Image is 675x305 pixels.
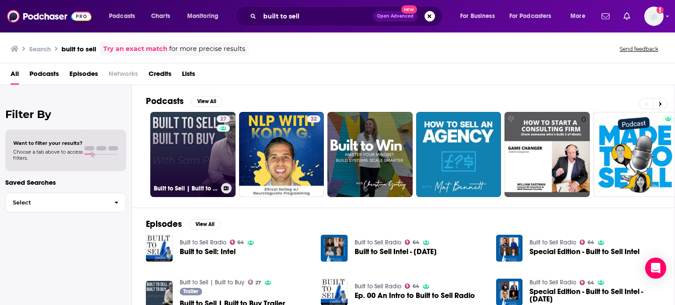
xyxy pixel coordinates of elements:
span: 27 [220,115,226,124]
span: For Business [460,10,495,22]
a: Built to Sell Radio [530,239,576,246]
a: Podcasts [29,67,59,85]
img: Built to Sell Intel - July 2021 [321,235,348,262]
div: Open Intercom Messenger [645,258,666,279]
a: Special Edition - Built to Sell Intel [530,248,639,255]
button: open menu [181,9,230,23]
span: For Podcasters [509,10,552,22]
span: Logged in as Bcprpro33 [644,7,664,26]
span: 64 [237,240,244,244]
h3: Built to Sell | Built to Buy [154,185,218,192]
a: 27Built to Sell | Built to Buy [150,112,236,197]
a: Try an exact match [103,44,167,54]
input: Search podcasts, credits, & more... [260,9,373,23]
h2: Filter By [5,108,126,121]
a: 64 [405,240,419,245]
a: 64 [405,283,419,289]
a: 32 [307,115,320,122]
img: Podchaser - Follow, Share and Rate Podcasts [7,8,91,25]
a: PodcastsView All [146,96,222,107]
button: View All [191,96,222,107]
img: User Profile [644,7,664,26]
span: Choose a tab above to access filters. [13,149,83,161]
a: Built to Sell: Intel [180,248,236,255]
span: Monitoring [187,10,218,22]
button: View All [189,219,221,230]
a: 64 [230,240,244,245]
a: All [11,67,19,85]
a: EpisodesView All [146,219,221,230]
span: 27 [255,281,261,285]
a: 64 [580,280,594,285]
span: 32 [311,115,317,124]
a: 64 [580,240,594,245]
button: open menu [564,9,596,23]
div: 0 [581,115,586,194]
span: Charts [151,10,170,22]
a: 0 [504,112,590,197]
a: Show notifications dropdown [620,9,634,24]
p: Saved Searches [5,178,126,187]
a: Built to Sell Radio [530,279,576,286]
button: open menu [103,9,146,23]
button: open menu [504,9,564,23]
h2: Episodes [146,219,182,230]
span: for more precise results [169,44,245,54]
div: Search podcasts, credits, & more... [244,6,451,26]
a: Ep. 00 An Intro to Built to Sell Radio [355,292,475,299]
button: Select [5,193,126,212]
span: Built to Sell Intel - [DATE] [355,248,437,255]
span: More [570,10,585,22]
span: Want to filter your results? [13,140,83,146]
a: Lists [182,67,195,85]
a: Built to Sell Radio [355,239,401,246]
a: 27 [217,115,230,122]
a: 27 [248,280,261,285]
a: Special Edition - Built to Sell Intel - June 2021 [530,288,660,303]
img: Built to Sell: Intel [146,235,173,262]
button: Send feedback [617,45,661,53]
a: Show notifications dropdown [598,9,613,24]
a: Built to Sell Radio [180,239,226,246]
a: Built to Sell Radio [355,283,401,290]
img: Special Edition - Built to Sell Intel [496,235,523,262]
a: Built to Sell | Built to Buy [180,279,244,286]
button: open menu [454,9,506,23]
span: 64 [588,240,594,244]
a: Charts [145,9,175,23]
a: Built to Sell Intel - July 2021 [355,248,437,255]
a: 32 [239,112,324,197]
span: Trailer [183,289,198,294]
a: Episodes [69,67,98,85]
span: 64 [588,281,594,285]
span: 64 [413,284,419,288]
span: Podcasts [109,10,135,22]
h3: Search [29,45,51,53]
svg: Add a profile image [657,7,664,14]
span: Special Edition - Built to Sell Intel - [DATE] [530,288,660,303]
span: Networks [109,67,138,85]
span: 64 [413,240,419,244]
h3: built to sell [62,45,96,53]
span: Open Advanced [377,14,414,18]
span: Select [6,200,107,205]
h2: Podcasts [146,96,184,107]
span: New [401,5,417,14]
a: Credits [149,67,171,85]
button: Open AdvancedNew [373,11,417,22]
button: Show profile menu [644,7,664,26]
